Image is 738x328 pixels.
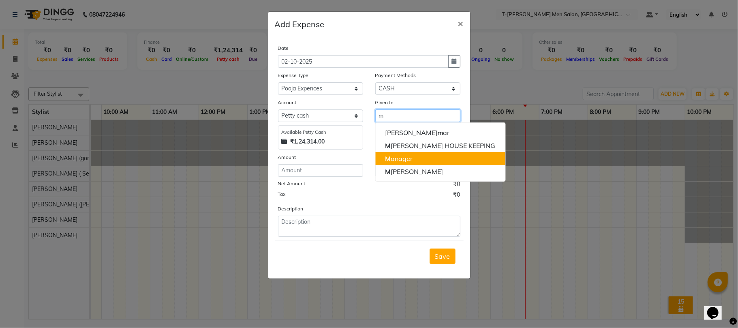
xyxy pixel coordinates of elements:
[385,167,443,176] ngb-highlight: [PERSON_NAME]
[278,72,309,79] label: Expense Type
[458,17,464,29] span: ×
[278,191,286,198] label: Tax
[385,141,495,150] ngb-highlight: [PERSON_NAME] HOUSE KEEPING
[278,164,363,177] input: Amount
[385,141,391,150] span: M
[453,191,460,201] span: ₹0
[704,296,730,320] iframe: chat widget
[435,252,450,260] span: Save
[385,154,413,163] ngb-highlight: anager
[278,45,289,52] label: Date
[375,109,460,122] input: Given to
[278,154,296,161] label: Amount
[437,129,443,137] span: m
[282,129,359,136] div: Available Petty Cash
[430,249,456,264] button: Save
[375,99,394,106] label: Given to
[385,129,449,137] ngb-highlight: [PERSON_NAME] ar
[275,18,325,30] h5: Add Expense
[278,180,306,187] label: Net Amount
[278,99,297,106] label: Account
[453,180,460,191] span: ₹0
[291,137,325,146] strong: ₹1,24,314.00
[385,154,391,163] span: M
[451,12,470,34] button: Close
[385,167,391,176] span: M
[375,72,416,79] label: Payment Methods
[278,205,304,212] label: Description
